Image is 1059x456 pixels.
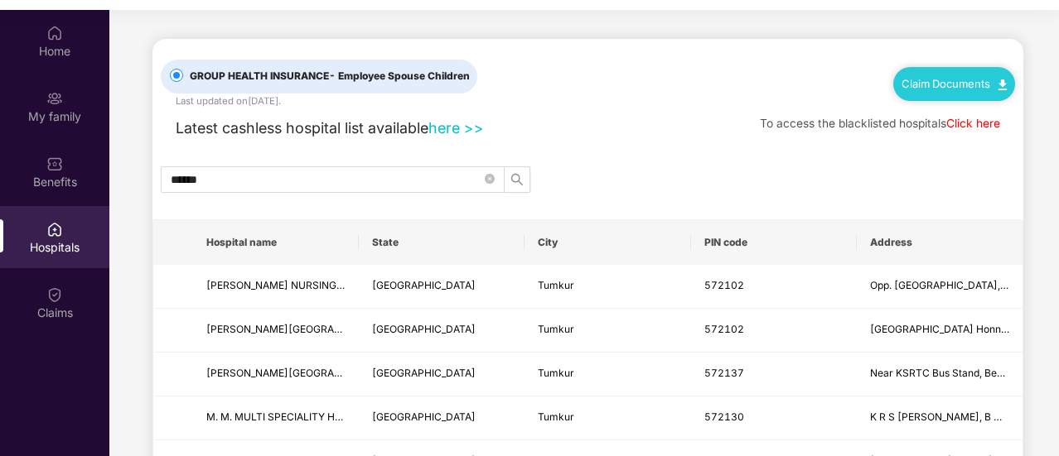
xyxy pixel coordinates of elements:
[870,236,1009,249] span: Address
[525,396,690,440] td: Tumkur
[857,309,1023,353] td: 3rd Main Rd, Bengaluru Honnavar Rd
[902,77,1007,90] a: Claim Documents
[946,117,1000,130] a: Click here
[525,220,690,265] th: City
[46,286,63,303] img: svg+xml;base64,PHN2ZyBpZD0iQ2xhaW0iIHhtbG5zPSJodHRwOi8vd3d3LnczLm9yZy8yMDAwL3N2ZyIgd2lkdGg9IjIwIi...
[857,353,1023,396] td: Near KSRTC Bus Stand, Behind Thyagaraju Oil Mill
[193,220,359,265] th: Hospital name
[183,69,476,84] span: GROUP HEALTH INSURANCE
[193,265,359,309] td: DODDAMANE NURSING HOME
[46,90,63,107] img: svg+xml;base64,PHN2ZyB3aWR0aD0iMjAiIGhlaWdodD0iMjAiIHZpZXdCb3g9IjAgMCAyMCAyMCIgZmlsbD0ibm9uZSIgeG...
[999,79,1007,90] img: svg+xml;base64,PHN2ZyB4bWxucz0iaHR0cDovL3d3dy53My5vcmcvMjAwMC9zdmciIHdpZHRoPSIxMC40IiBoZWlnaHQ9Ij...
[193,309,359,353] td: MOOKAMBIKA MODI EYE HOSPITAL
[704,410,744,423] span: 572130
[372,367,476,379] span: [GEOGRAPHIC_DATA]
[704,279,744,291] span: 572102
[870,323,1037,335] span: [GEOGRAPHIC_DATA] Honnavar Rd
[704,367,744,379] span: 572137
[525,309,690,353] td: Tumkur
[428,119,484,137] a: here >>
[193,353,359,396] td: RAGHU HOSPITAL
[870,410,1018,423] span: K R S [PERSON_NAME], B M Rd
[857,265,1023,309] td: Opp. New Extension Police Station, B.H.Road
[538,367,574,379] span: Tumkur
[857,220,1023,265] th: Address
[206,279,369,291] span: [PERSON_NAME] NURSING HOME
[359,309,525,353] td: Karnataka
[538,323,574,335] span: Tumkur
[206,410,376,423] span: M. M. MULTI SPECIALITY HOSPITAL
[372,279,476,291] span: [GEOGRAPHIC_DATA]
[372,323,476,335] span: [GEOGRAPHIC_DATA]
[525,353,690,396] td: Tumkur
[359,353,525,396] td: Karnataka
[505,173,529,186] span: search
[485,171,495,187] span: close-circle
[206,236,346,249] span: Hospital name
[359,265,525,309] td: Karnataka
[857,396,1023,440] td: K R S Agrahara, B M Rd
[504,166,530,193] button: search
[359,396,525,440] td: Karnataka
[176,119,428,137] span: Latest cashless hospital list available
[485,174,495,184] span: close-circle
[525,265,690,309] td: Tumkur
[46,156,63,172] img: svg+xml;base64,PHN2ZyBpZD0iQmVuZWZpdHMiIHhtbG5zPSJodHRwOi8vd3d3LnczLm9yZy8yMDAwL3N2ZyIgd2lkdGg9Ij...
[538,410,574,423] span: Tumkur
[329,70,470,82] span: - Employee Spouse Children
[46,221,63,238] img: svg+xml;base64,PHN2ZyBpZD0iSG9zcGl0YWxzIiB4bWxucz0iaHR0cDovL3d3dy53My5vcmcvMjAwMC9zdmciIHdpZHRoPS...
[359,220,525,265] th: State
[760,117,946,130] span: To access the blacklisted hospitals
[372,410,476,423] span: [GEOGRAPHIC_DATA]
[176,94,281,108] div: Last updated on [DATE] .
[206,323,392,335] span: [PERSON_NAME][GEOGRAPHIC_DATA]
[46,25,63,41] img: svg+xml;base64,PHN2ZyBpZD0iSG9tZSIgeG1sbnM9Imh0dHA6Ly93d3cudzMub3JnLzIwMDAvc3ZnIiB3aWR0aD0iMjAiIG...
[691,220,857,265] th: PIN code
[538,279,574,291] span: Tumkur
[206,367,392,379] span: [PERSON_NAME][GEOGRAPHIC_DATA]
[704,323,744,335] span: 572102
[193,396,359,440] td: M. M. MULTI SPECIALITY HOSPITAL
